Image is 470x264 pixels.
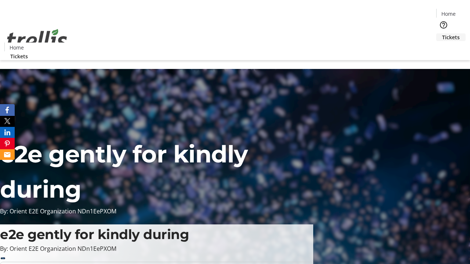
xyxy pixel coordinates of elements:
[4,52,34,60] a: Tickets
[437,10,460,18] a: Home
[5,44,28,51] a: Home
[442,33,460,41] span: Tickets
[4,21,70,58] img: Orient E2E Organization NDn1EePXOM's Logo
[436,18,451,32] button: Help
[10,52,28,60] span: Tickets
[441,10,456,18] span: Home
[436,41,451,56] button: Cart
[436,33,466,41] a: Tickets
[10,44,24,51] span: Home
